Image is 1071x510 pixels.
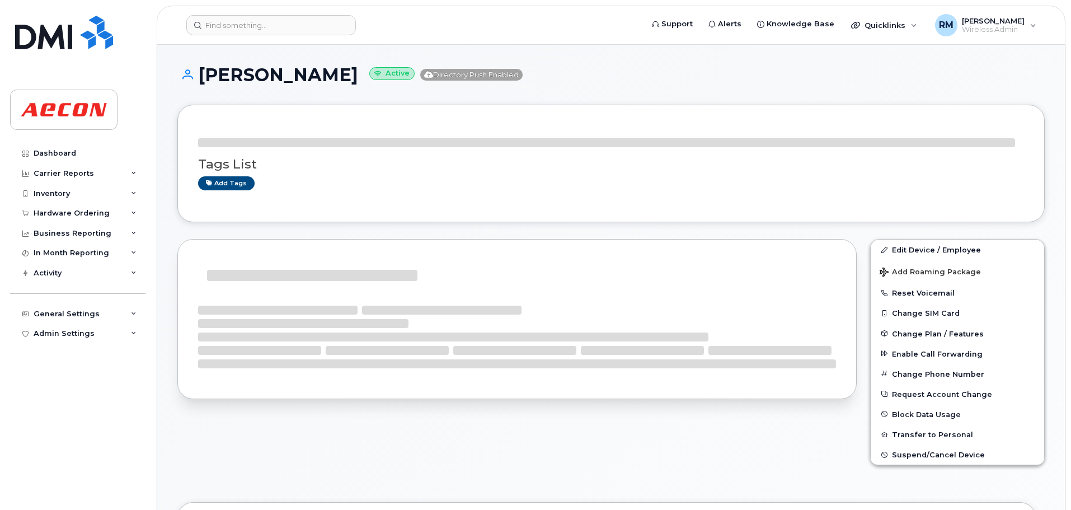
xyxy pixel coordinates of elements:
[880,268,981,278] span: Add Roaming Package
[871,344,1044,364] button: Enable Call Forwarding
[369,67,415,80] small: Active
[871,404,1044,424] button: Block Data Usage
[871,445,1044,465] button: Suspend/Cancel Device
[871,303,1044,323] button: Change SIM Card
[871,260,1044,283] button: Add Roaming Package
[871,240,1044,260] a: Edit Device / Employee
[198,157,1024,171] h3: Tags List
[892,451,985,459] span: Suspend/Cancel Device
[871,283,1044,303] button: Reset Voicemail
[871,424,1044,445] button: Transfer to Personal
[892,329,984,338] span: Change Plan / Features
[871,364,1044,384] button: Change Phone Number
[198,176,255,190] a: Add tags
[177,65,1045,85] h1: [PERSON_NAME]
[871,384,1044,404] button: Request Account Change
[871,324,1044,344] button: Change Plan / Features
[420,69,523,81] span: Directory Push Enabled
[892,349,983,358] span: Enable Call Forwarding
